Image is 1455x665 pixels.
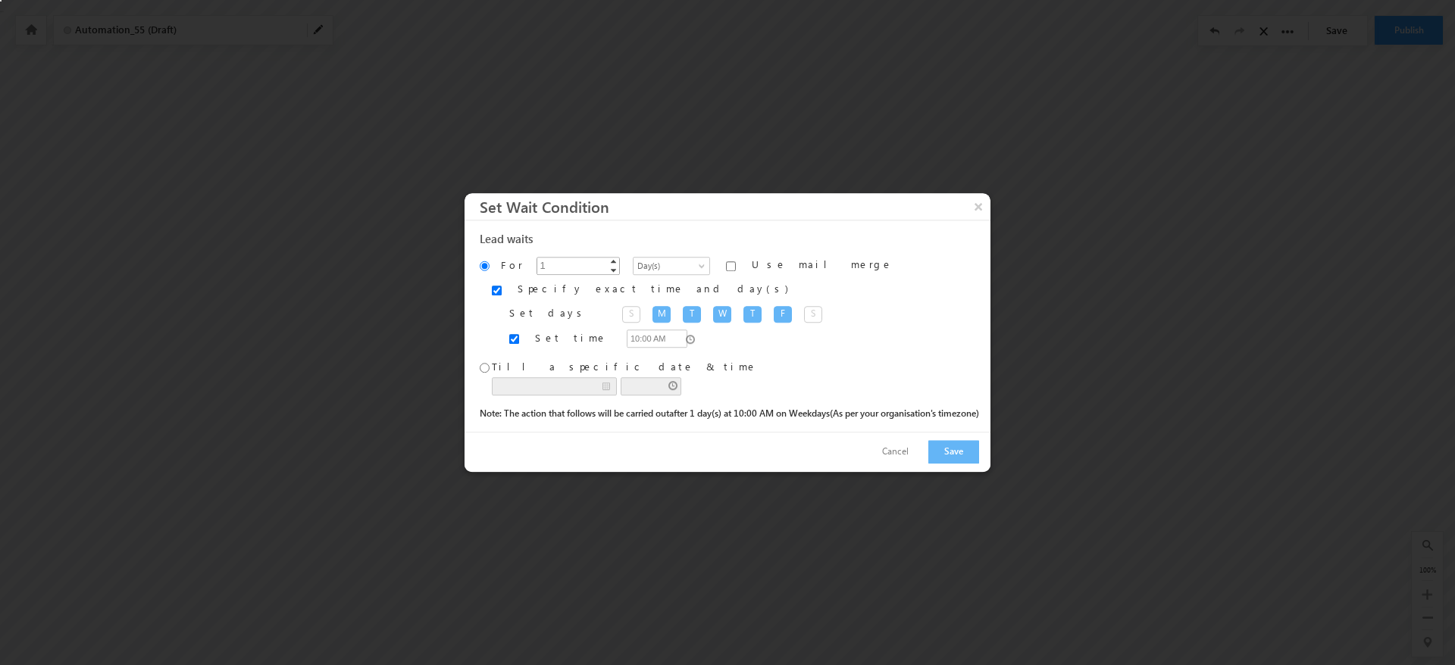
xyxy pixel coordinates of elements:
div: Lead waits [480,232,979,245]
label: Set days [509,307,587,320]
label: For [501,257,523,275]
button: Save [928,440,979,464]
label: Specify exact time and day(s) [518,283,788,296]
div: T [683,307,701,323]
span: ▲ [608,255,620,267]
div: M [652,307,671,323]
button: × [966,193,990,220]
a: Day(s) [633,257,710,275]
label: Set time [535,331,607,345]
span: ▼ [608,264,620,276]
span: Day(s) [634,259,706,273]
div: W [713,307,731,323]
div: S [622,307,640,323]
label: Note: The action that follows will be carried out (As per your organisation's timezone) [480,407,979,420]
h3: Set Wait Condition [480,193,990,220]
div: S [804,307,822,323]
div: F [774,307,792,323]
span: after 1 day(s) at 10:00 AM on Weekdays [669,407,830,419]
label: Till a specific date & time [492,360,757,373]
div: T [743,307,762,323]
button: Cancel [867,441,924,463]
label: Use mail merge [752,258,893,272]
